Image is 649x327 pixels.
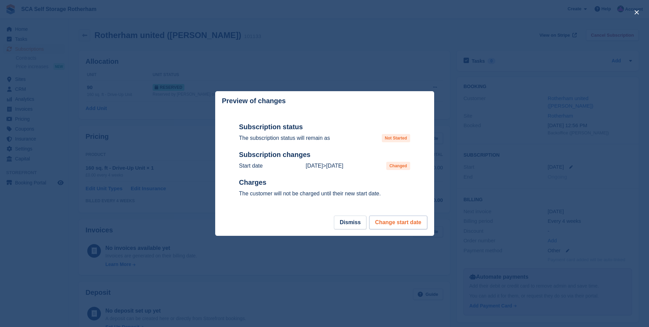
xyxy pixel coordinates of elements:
[369,216,427,229] button: Change start date
[306,162,343,170] p: >
[222,97,286,105] p: Preview of changes
[239,150,410,159] h2: Subscription changes
[306,163,323,169] time: 2025-08-14 00:00:00 UTC
[239,162,263,170] p: Start date
[239,178,410,187] h2: Charges
[334,216,366,229] button: Dismiss
[631,7,642,18] button: close
[239,134,330,142] p: The subscription status will remain as
[239,190,410,198] p: The customer will not be charged until their new start date.
[326,163,343,169] time: 2025-08-14 23:00:00 UTC
[239,123,410,131] h2: Subscription status
[382,134,410,142] span: Not Started
[386,162,410,170] span: Changed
